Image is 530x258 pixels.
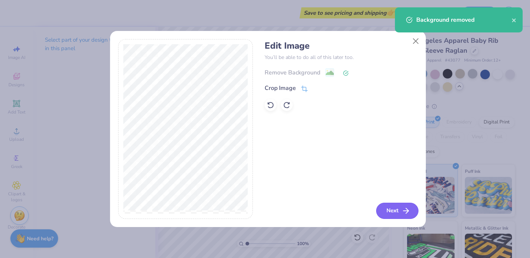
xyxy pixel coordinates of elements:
[416,15,512,24] div: Background removed
[376,203,418,219] button: Next
[409,34,423,48] button: Close
[512,15,517,24] button: close
[265,41,417,51] h4: Edit Image
[265,84,296,93] div: Crop Image
[265,53,417,61] p: You’ll be able to do all of this later too.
